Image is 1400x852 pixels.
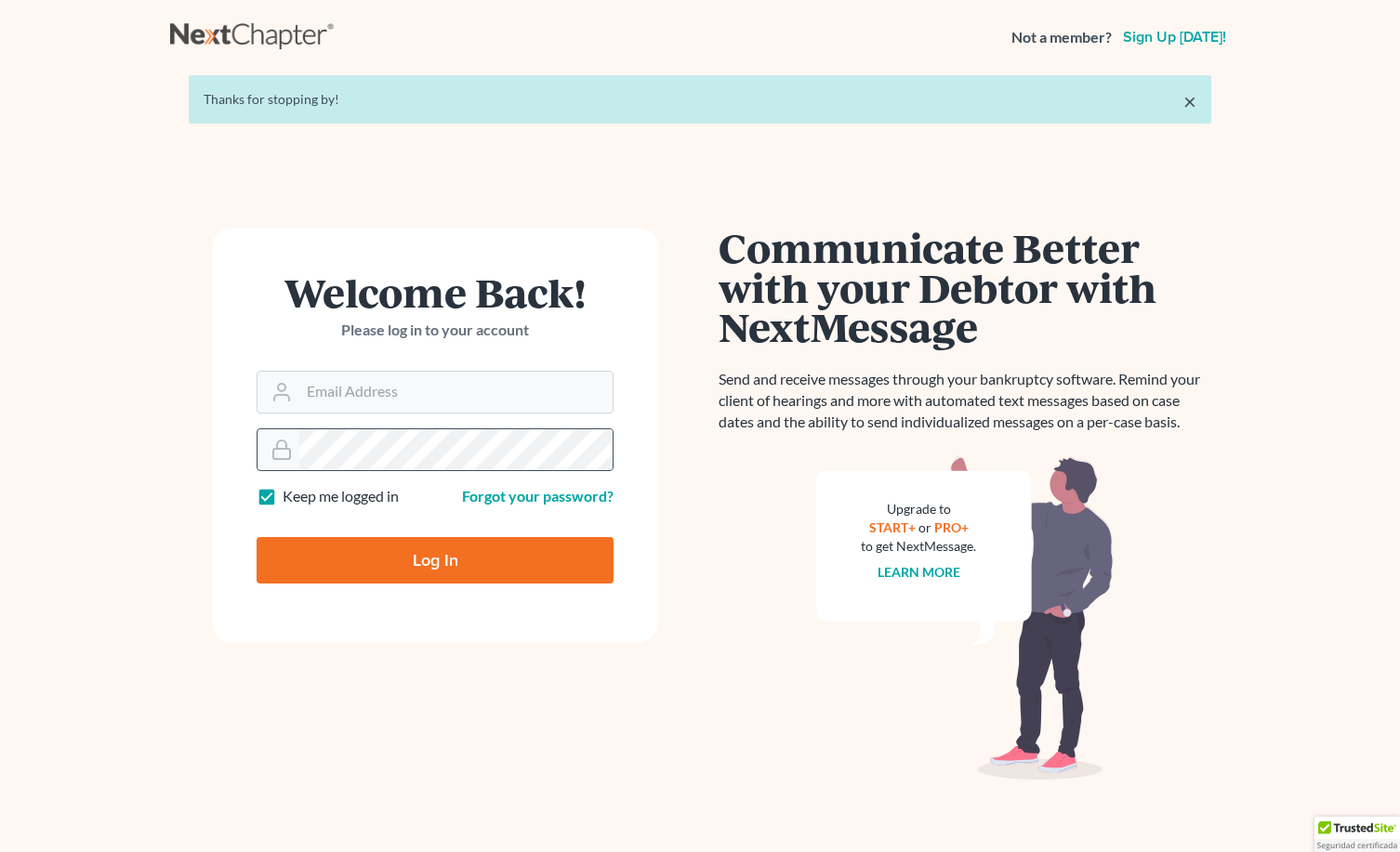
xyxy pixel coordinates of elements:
h1: Welcome Back! [257,272,614,312]
div: TrustedSite Certified [1314,817,1400,852]
input: Log In [257,537,614,583]
a: Sign up [DATE]! [1119,30,1230,45]
p: Please log in to your account [257,320,614,341]
label: Keep me logged in [283,486,399,507]
h1: Communicate Better with your Debtor with NextMessage [719,228,1211,347]
img: nextmessage_bg-59042aed3d76b12b5cd301f8e5b87938c9018125f34e5fa2b7a6b67550977c72.svg [816,455,1114,780]
input: Email Address [299,372,613,413]
div: Thanks for stopping by! [204,90,1196,109]
a: Forgot your password? [462,487,614,505]
a: START+ [869,519,916,535]
strong: Not a member? [1011,27,1112,48]
a: Learn more [878,564,960,580]
div: to get NextMessage. [861,537,976,556]
a: × [1183,90,1196,112]
div: Upgrade to [861,500,976,518]
a: PRO+ [934,519,969,535]
p: Send and receive messages through your bankruptcy software. Remind your client of hearings and mo... [719,369,1211,433]
span: or [918,519,931,535]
